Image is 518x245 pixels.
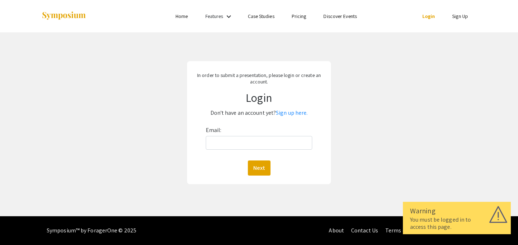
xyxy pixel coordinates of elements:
label: Email: [206,124,222,136]
a: Home [176,13,188,19]
h1: Login [192,91,326,104]
div: Symposium™ by ForagerOne © 2025 [47,216,136,245]
a: About [329,227,344,234]
a: Features [205,13,223,19]
a: Pricing [292,13,306,19]
a: Discover Events [323,13,357,19]
button: Next [248,160,271,176]
a: Login [422,13,435,19]
a: Contact Us [351,227,378,234]
div: Warning [410,205,504,216]
a: Sign Up [452,13,468,19]
mat-icon: Expand Features list [224,12,233,21]
div: You must be logged in to access this page. [410,216,504,231]
p: In order to submit a presentation, please login or create an account. [192,72,326,85]
a: Case Studies [248,13,274,19]
img: Symposium by ForagerOne [41,11,86,21]
p: Don't have an account yet? [192,107,326,119]
a: Sign up here. [276,109,308,117]
a: Terms of Service [385,227,426,234]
